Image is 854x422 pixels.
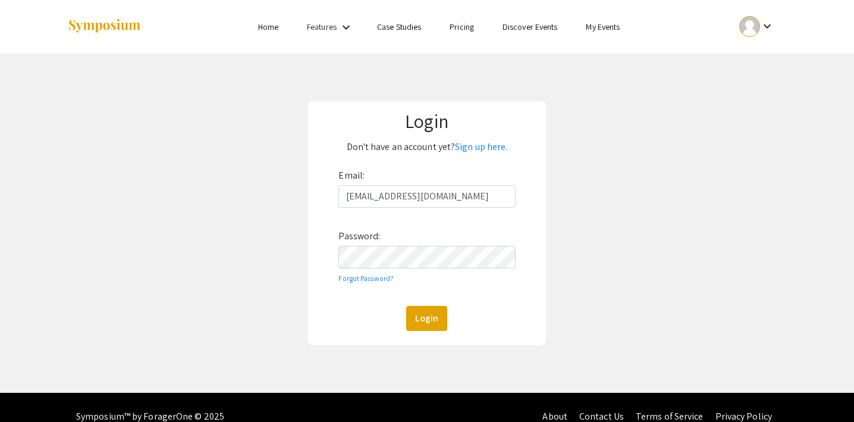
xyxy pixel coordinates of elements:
button: Login [406,306,447,331]
button: Expand account dropdown [727,13,787,40]
a: Forgot Password? [338,274,394,283]
a: My Events [586,21,620,32]
a: Sign up here. [455,140,507,153]
a: Features [307,21,337,32]
img: Symposium by ForagerOne [67,18,142,35]
h1: Login [316,110,537,132]
a: Pricing [450,21,474,32]
a: Home [258,21,278,32]
iframe: Chat [9,368,51,413]
label: Email: [338,166,365,185]
mat-icon: Expand account dropdown [760,19,774,33]
label: Password: [338,227,380,246]
mat-icon: Expand Features list [339,20,353,35]
p: Don't have an account yet? [316,137,537,157]
a: Case Studies [377,21,421,32]
a: Discover Events [503,21,558,32]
